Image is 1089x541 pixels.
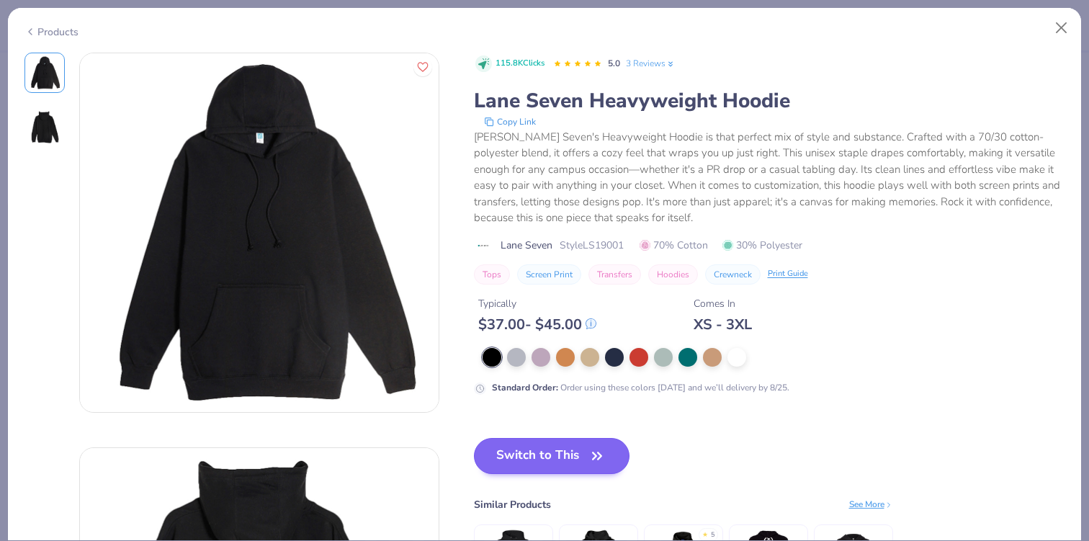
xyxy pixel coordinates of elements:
strong: Standard Order : [492,382,558,393]
img: Back [27,110,62,145]
a: 3 Reviews [626,57,676,70]
div: See More [849,498,893,511]
button: Switch to This [474,438,630,474]
div: Print Guide [768,268,808,280]
div: Comes In [694,296,752,311]
button: Tops [474,264,510,285]
div: 5 [711,530,714,540]
div: [PERSON_NAME] Seven's Heavyweight Hoodie is that perfect mix of style and substance. Crafted with... [474,129,1065,226]
button: Screen Print [517,264,581,285]
button: copy to clipboard [480,115,540,129]
span: 115.8K Clicks [496,58,544,70]
div: 5.0 Stars [553,53,602,76]
div: $ 37.00 - $ 45.00 [478,316,596,334]
img: Front [27,55,62,90]
div: ★ [702,530,708,536]
div: Similar Products [474,497,551,512]
img: Front [80,53,439,412]
button: Hoodies [648,264,698,285]
span: 70% Cotton [640,238,708,253]
div: Products [24,24,79,40]
div: Order using these colors [DATE] and we’ll delivery by 8/25. [492,381,789,394]
button: Crewneck [705,264,761,285]
button: Close [1048,14,1075,42]
button: Like [413,58,432,76]
span: 5.0 [608,58,620,69]
div: XS - 3XL [694,316,752,334]
div: Typically [478,296,596,311]
img: brand logo [474,240,493,251]
span: Style LS19001 [560,238,624,253]
span: 30% Polyester [722,238,802,253]
button: Transfers [588,264,641,285]
span: Lane Seven [501,238,552,253]
div: Lane Seven Heavyweight Hoodie [474,87,1065,115]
